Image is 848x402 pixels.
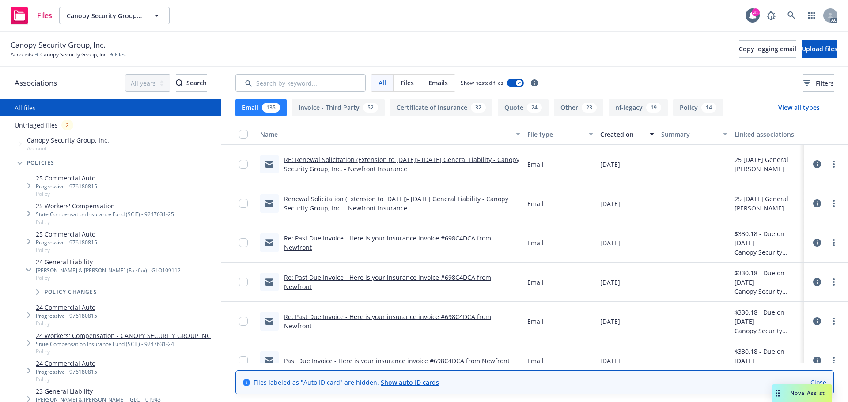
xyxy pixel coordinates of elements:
a: more [829,355,839,366]
span: [DATE] [600,356,620,365]
div: 31 [752,8,760,16]
div: Canopy Security Group, Inc. [734,287,801,296]
a: Switch app [803,7,821,24]
button: Filters [803,74,834,92]
span: Files labeled as "Auto ID card" are hidden. [254,378,439,387]
span: Policy [36,348,211,355]
span: Account [27,145,109,152]
a: Show auto ID cards [381,378,439,387]
input: Toggle Row Selected [239,160,248,169]
button: Policy [673,99,723,116]
div: Search [176,75,207,91]
a: All files [15,104,36,112]
div: $330.18 - Due on [DATE] [734,347,801,365]
span: Filters [803,79,834,88]
div: 32 [471,103,486,113]
div: Canopy Security Group, Inc. [734,248,801,257]
a: 25 Commercial Auto [36,173,97,183]
a: 24 Workers' Compensation - CANOPY SECURITY GROUP INC [36,331,211,340]
a: Close [810,378,826,387]
button: Quote [498,99,549,116]
a: Renewal Solicitation (Extension to [DATE])- [DATE] General Liability - Canopy Security Group, Inc... [284,195,508,212]
a: RE: Renewal Solicitation (Extension to [DATE])- [DATE] General Liability - Canopy Security Group,... [284,155,519,173]
a: more [829,159,839,169]
div: Progressive - 976180815 [36,183,97,190]
div: 23 [582,103,597,113]
span: Nova Assist [790,389,825,397]
span: Copy logging email [739,45,796,53]
a: Re: Past Due Invoice - Here is your insurance invoice #698C4DCA from Newfront [284,312,491,330]
div: Progressive - 976180815 [36,312,97,319]
a: more [829,316,839,327]
svg: Search [176,79,183,86]
span: Policy [36,274,181,282]
a: Untriaged files [15,120,58,130]
span: All [379,78,386,87]
a: Accounts [11,51,33,59]
span: Policy [36,319,97,327]
button: Other [554,99,603,116]
span: Associations [15,77,57,89]
input: Toggle Row Selected [239,317,248,326]
a: 25 Commercial Auto [36,229,97,239]
div: 25 [DATE] General [PERSON_NAME] [734,194,801,213]
span: Canopy Security Group, Inc. [11,39,105,51]
button: nf-legacy [609,99,668,116]
a: 24 Commercial Auto [36,359,97,368]
div: Drag to move [772,384,783,402]
div: Name [260,130,511,139]
div: Canopy Security Group, Inc. [734,326,801,335]
a: 24 Commercial Auto [36,303,97,312]
div: Progressive - 976180815 [36,368,97,376]
div: 19 [646,103,661,113]
a: 23 General Liability [36,387,161,396]
a: Report a Bug [762,7,780,24]
span: Canopy Security Group, Inc. [67,11,143,20]
a: Search [783,7,800,24]
div: State Compensation Insurance Fund (SCIF) - 9247631-24 [36,340,211,348]
a: more [829,237,839,248]
button: SearchSearch [176,74,207,92]
button: Copy logging email [739,40,796,58]
button: Name [257,124,524,145]
span: [DATE] [600,160,620,169]
button: Upload files [802,40,837,58]
span: Canopy Security Group, Inc. [27,135,109,145]
button: File type [524,124,597,145]
span: Policy [36,246,97,254]
div: State Compensation Insurance Fund (SCIF) - 9247631-25 [36,210,174,218]
input: Toggle Row Selected [239,238,248,247]
span: Email [527,317,544,326]
a: more [829,277,839,287]
span: Upload files [802,45,837,53]
button: Linked associations [731,124,804,145]
input: Search by keyword... [235,74,366,92]
span: Policy [36,190,97,198]
span: Policies [27,160,55,165]
span: Email [527,356,544,365]
span: Files [115,51,126,59]
div: 52 [363,103,378,113]
button: View all types [764,99,834,116]
div: Created on [600,130,644,139]
div: $330.18 - Due on [DATE] [734,308,801,326]
div: [PERSON_NAME] & [PERSON_NAME] (Fairfax) - GLO109112 [36,267,181,274]
div: Progressive - 976180815 [36,239,97,246]
a: Past Due Invoice - Here is your insurance invoice #698C4DCA from Newfront [284,357,510,365]
a: Files [7,3,56,28]
div: Linked associations [734,130,801,139]
span: Email [527,199,544,208]
button: Certificate of insurance [390,99,492,116]
input: Toggle Row Selected [239,199,248,208]
span: Show nested files [461,79,503,86]
span: Policy [36,218,174,226]
button: Nova Assist [772,384,832,402]
div: 14 [701,103,716,113]
input: Toggle Row Selected [239,278,248,286]
button: Created on [597,124,658,145]
button: Invoice - Third Party [292,99,385,116]
div: $330.18 - Due on [DATE] [734,268,801,287]
a: Re: Past Due Invoice - Here is your insurance invoice #698C4DCA from Newfront [284,273,491,291]
div: 25 [DATE] General [PERSON_NAME] [734,155,801,173]
span: [DATE] [600,199,620,208]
